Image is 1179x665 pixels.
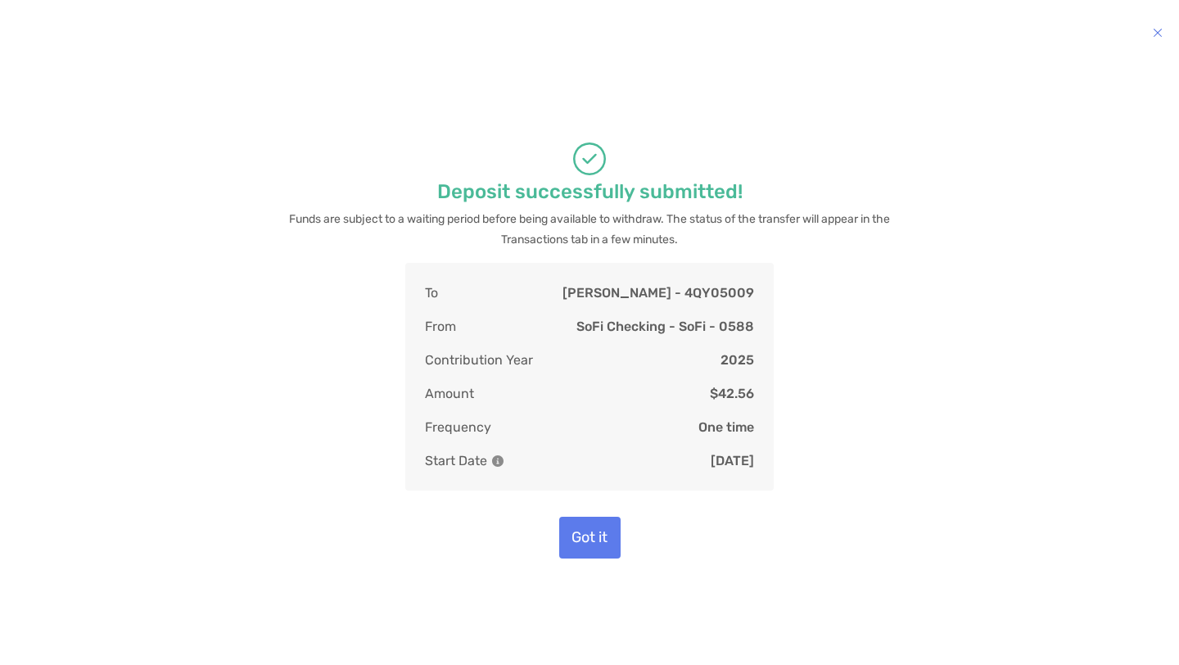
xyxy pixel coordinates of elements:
[559,517,621,559] button: Got it
[576,316,754,337] p: SoFi Checking - SoFi - 0588
[425,383,474,404] p: Amount
[492,455,504,467] img: Information Icon
[425,417,491,437] p: Frequency
[711,450,754,471] p: [DATE]
[425,450,504,471] p: Start Date
[282,209,897,250] p: Funds are subject to a waiting period before being available to withdraw. The status of the trans...
[562,283,754,303] p: [PERSON_NAME] - 4QY05009
[437,182,743,202] p: Deposit successfully submitted!
[720,350,754,370] p: 2025
[425,283,438,303] p: To
[698,417,754,437] p: One time
[425,350,533,370] p: Contribution Year
[425,316,456,337] p: From
[710,383,754,404] p: $42.56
